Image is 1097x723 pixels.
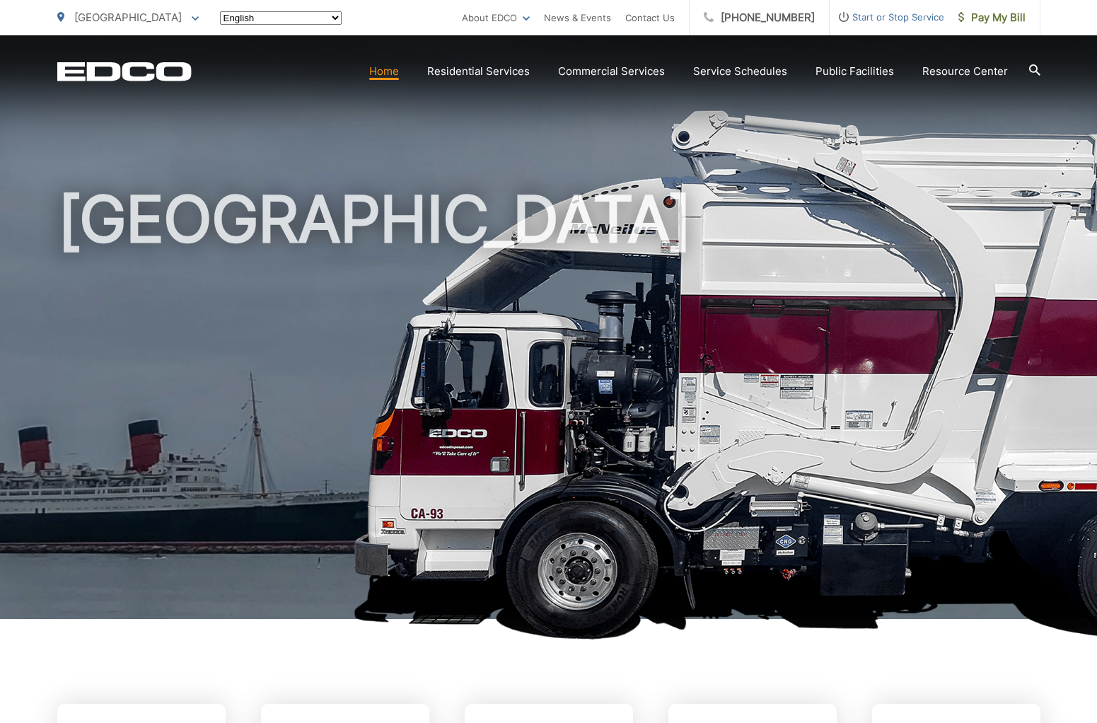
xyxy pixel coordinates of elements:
a: News & Events [544,9,611,26]
a: Home [369,63,399,80]
span: Pay My Bill [958,9,1026,26]
select: Select a language [220,11,342,25]
a: Public Facilities [816,63,894,80]
a: Contact Us [625,9,675,26]
h1: [GEOGRAPHIC_DATA] [57,184,1040,632]
a: Resource Center [922,63,1008,80]
a: Commercial Services [558,63,665,80]
span: [GEOGRAPHIC_DATA] [74,11,182,24]
a: About EDCO [462,9,530,26]
a: Residential Services [427,63,530,80]
a: EDCD logo. Return to the homepage. [57,62,192,81]
a: Service Schedules [693,63,787,80]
